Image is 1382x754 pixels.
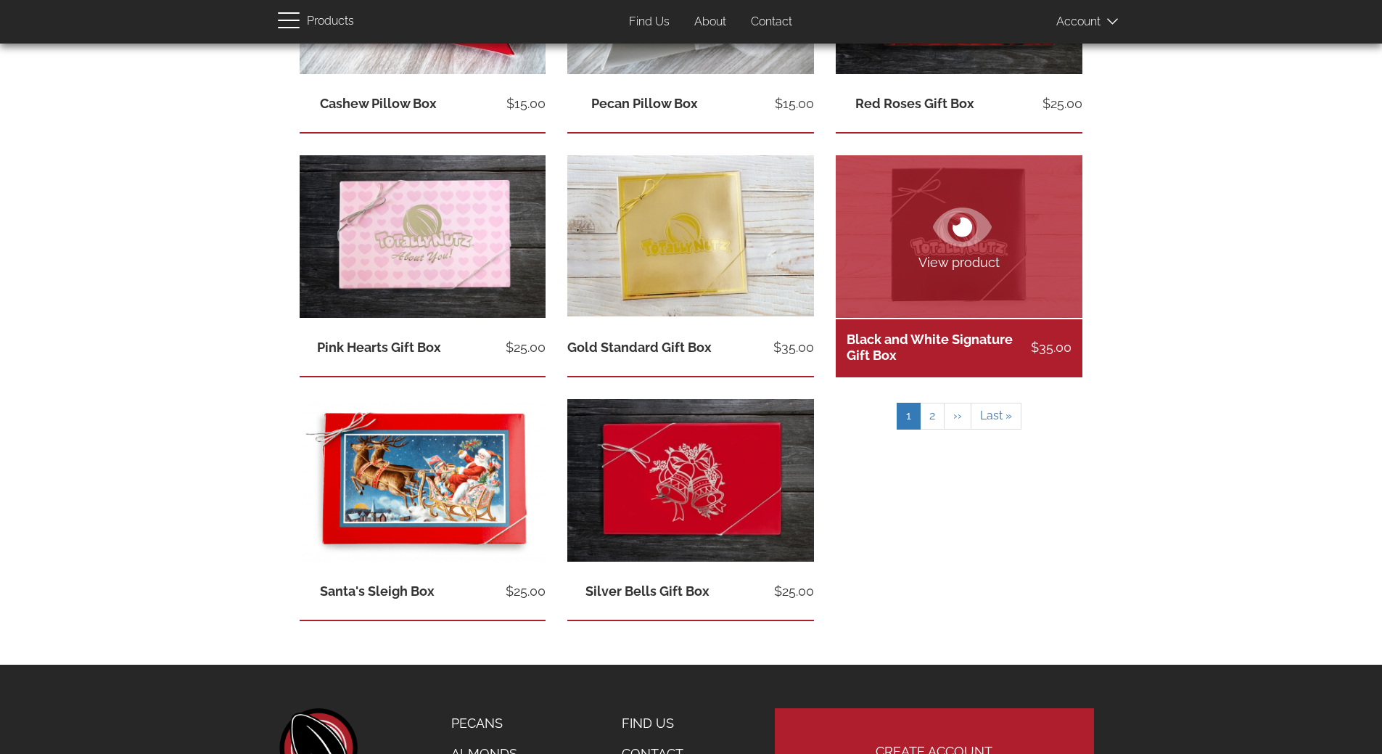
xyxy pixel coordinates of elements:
[300,399,546,564] img: 16 ounce 2 choice box featuring Santa in his sleigh
[836,253,1082,272] span: View product
[836,155,1082,318] a: View product
[683,8,737,36] a: About
[618,8,680,36] a: Find Us
[440,708,528,739] a: Pecans
[611,708,728,739] a: Find Us
[317,340,441,355] a: Pink Hearts Gift Box
[585,583,709,599] a: Silver Bells Gift Box
[847,332,1013,363] a: Black and White Signature Gift Box
[920,403,945,430] a: 2
[897,403,921,430] a: 1
[980,409,1012,422] span: Last »
[591,96,698,111] a: Pecan Pillow Box
[567,340,712,355] a: Gold Standard Gift Box
[855,96,974,111] a: Red Roses Gift Box
[567,155,814,316] img: gold signature 4-choice gift box with gold on gold totally nutz logo, box on a light wood background
[320,583,435,599] a: Santa's Sleigh Box
[300,155,546,318] img: light pink box with darker pink hearts wrapped in a gold ribbon with gold Totally Nutz logo which...
[320,96,437,111] a: Cashew Pillow Box
[307,11,354,32] span: Products
[740,8,803,36] a: Contact
[953,409,962,422] span: ››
